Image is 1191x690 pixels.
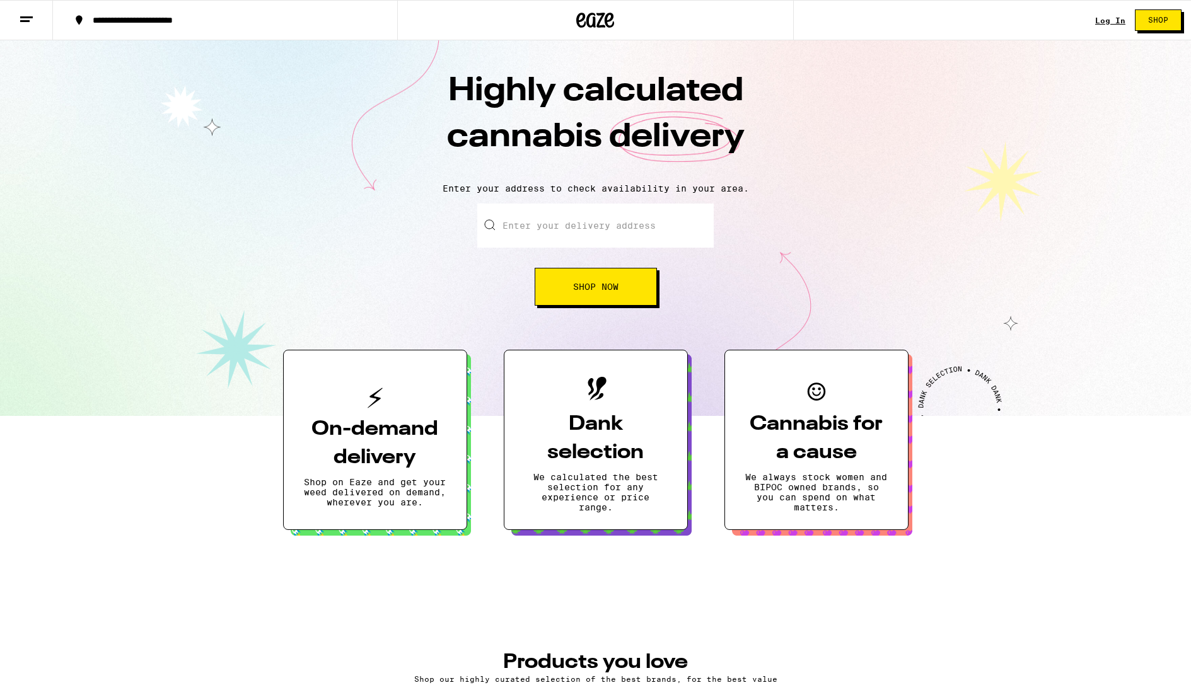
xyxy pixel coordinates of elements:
input: Enter your delivery address [477,204,714,248]
p: Enter your address to check availability in your area. [13,183,1178,193]
h3: PRODUCTS YOU LOVE [296,652,896,672]
a: Shop [1125,9,1191,31]
h1: Highly calculated cannabis delivery [375,69,816,173]
h3: On-demand delivery [304,415,446,472]
button: Cannabis for a causeWe always stock women and BIPOC owned brands, so you can spend on what matters. [724,350,909,530]
button: Shop [1135,9,1182,31]
h3: Cannabis for a cause [745,410,888,467]
span: Shop Now [573,282,619,291]
button: Shop Now [535,268,657,306]
p: Shop our highly curated selection of the best brands, for the best value [296,675,896,683]
a: Log In [1095,16,1125,25]
p: We always stock women and BIPOC owned brands, so you can spend on what matters. [745,472,888,512]
h3: Dank selection [525,410,667,467]
button: Dank selectionWe calculated the best selection for any experience or price range. [504,350,688,530]
span: Shop [1148,16,1168,24]
p: We calculated the best selection for any experience or price range. [525,472,667,512]
p: Shop on Eaze and get your weed delivered on demand, wherever you are. [304,477,446,507]
button: On-demand deliveryShop on Eaze and get your weed delivered on demand, wherever you are. [283,350,467,530]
